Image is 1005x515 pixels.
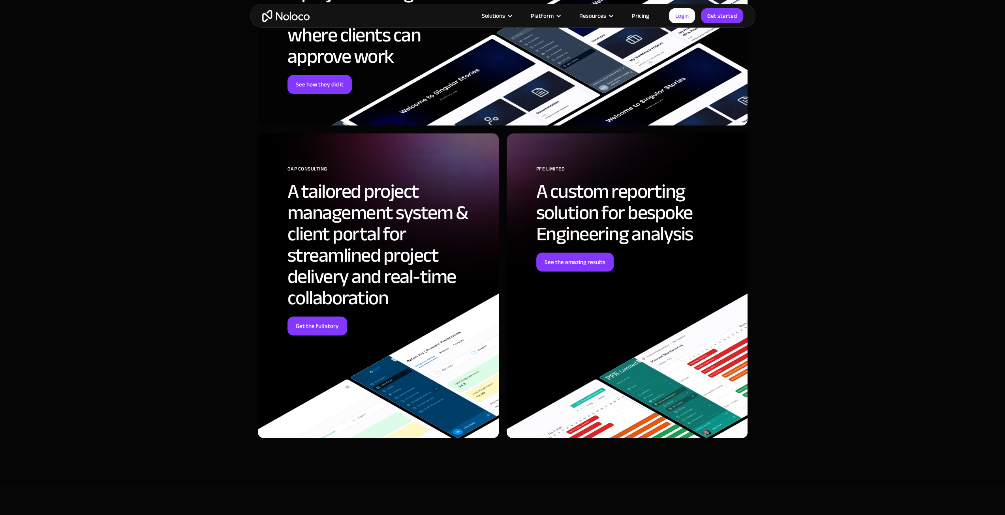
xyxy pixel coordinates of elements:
[472,11,521,21] div: Solutions
[669,8,695,23] a: Login
[536,253,614,272] a: See the amazing results
[536,181,736,245] h2: A custom reporting solution for bespoke Engineering analysis
[287,163,487,181] div: GAP Consulting
[262,10,310,22] a: home
[482,11,505,21] div: Solutions
[622,11,659,21] a: Pricing
[531,11,554,21] div: Platform
[287,75,352,94] a: See how they did it
[579,11,606,21] div: Resources
[701,8,743,23] a: Get started
[536,163,736,181] div: PFE Limited
[521,11,569,21] div: Platform
[287,316,347,335] a: Get the full story
[569,11,622,21] div: Resources
[287,181,487,309] h2: A tailored project management system & client portal for streamlined project delivery and real-ti...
